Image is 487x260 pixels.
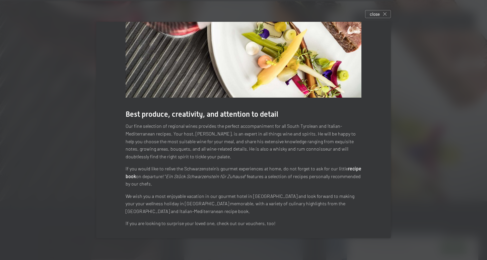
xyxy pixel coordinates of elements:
[126,165,361,188] p: If you would like to relive the Schwarzenstein’s gourmet experiences at home, do not forget to as...
[370,11,380,17] span: close
[126,122,361,160] p: Our fine selection of regional wines provides the perfect accompaniment for all South Tyrolean an...
[166,173,245,179] em: Ein Stück Schwarzenstein für Zuhause
[126,166,361,179] strong: recipe book
[126,110,278,118] span: Best produce, creativity, and attention to detail
[126,193,361,215] p: We wish you a most enjoyable vacation in our gourmet hotel in [GEOGRAPHIC_DATA] and look forward ...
